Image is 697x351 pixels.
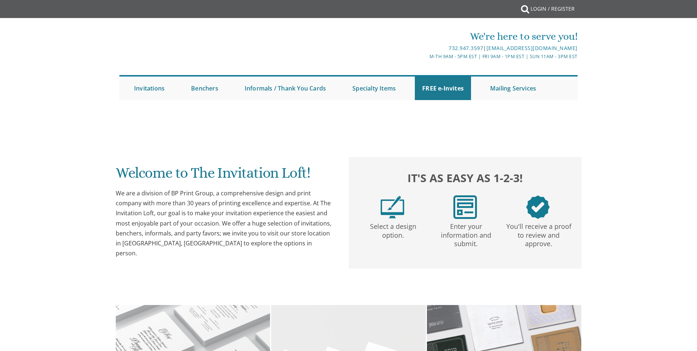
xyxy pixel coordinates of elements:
a: Mailing Services [483,77,543,100]
a: [EMAIL_ADDRESS][DOMAIN_NAME] [486,45,578,52]
p: Select a design option. [358,219,428,240]
h2: It's as easy as 1-2-3! [356,170,574,186]
img: step2.png [453,195,477,219]
a: 732.947.3597 [449,45,483,52]
p: You'll receive a proof to review and approve. [504,219,574,248]
a: FREE e-Invites [415,77,471,100]
div: M-Th 9am - 5pm EST | Fri 9am - 1pm EST | Sun 11am - 3pm EST [273,53,578,60]
a: Specialty Items [345,77,403,100]
h1: Welcome to The Invitation Loft! [116,165,334,187]
a: Benchers [184,77,226,100]
a: Informals / Thank You Cards [237,77,333,100]
p: Enter your information and submit. [431,219,501,248]
img: step3.png [526,195,550,219]
img: step1.png [381,195,404,219]
a: Invitations [127,77,172,100]
div: We're here to serve you! [273,29,578,44]
div: We are a division of BP Print Group, a comprehensive design and print company with more than 30 y... [116,188,334,258]
div: | [273,44,578,53]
